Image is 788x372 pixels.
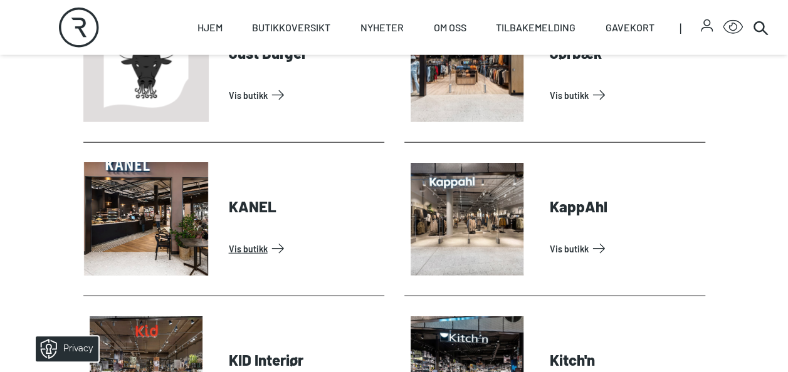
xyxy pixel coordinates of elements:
[550,85,700,105] a: Vis Butikk: Jørbæk
[723,18,743,38] button: Open Accessibility Menu
[550,239,700,259] a: Vis Butikk: KappAhl
[229,85,379,105] a: Vis Butikk: Just Burger
[13,332,115,366] iframe: Manage Preferences
[229,239,379,259] a: Vis Butikk: KANEL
